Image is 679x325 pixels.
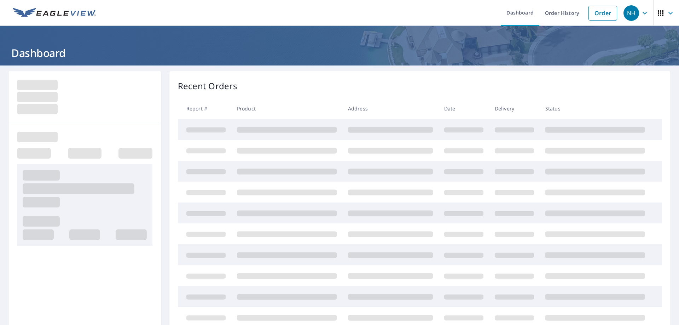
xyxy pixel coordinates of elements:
[178,98,231,119] th: Report #
[13,8,96,18] img: EV Logo
[8,46,671,60] h1: Dashboard
[231,98,342,119] th: Product
[588,6,617,21] a: Order
[489,98,540,119] th: Delivery
[342,98,439,119] th: Address
[623,5,639,21] div: NH
[439,98,489,119] th: Date
[540,98,651,119] th: Status
[178,80,237,92] p: Recent Orders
